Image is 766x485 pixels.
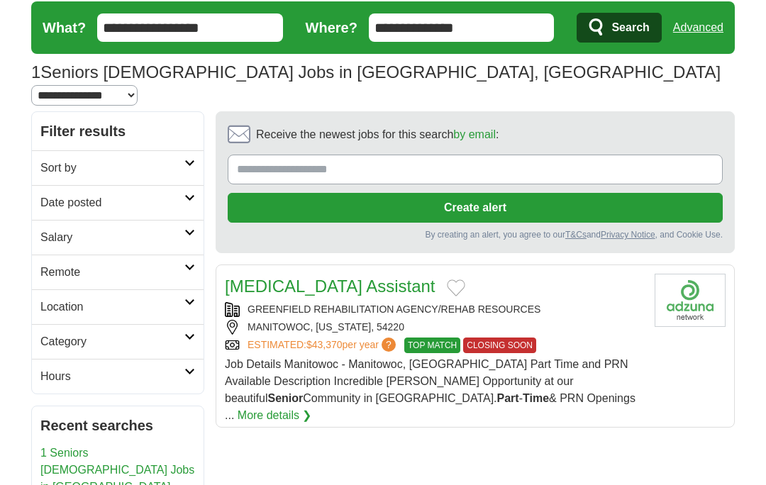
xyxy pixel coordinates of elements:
[40,415,195,436] h2: Recent searches
[32,255,204,289] a: Remote
[404,338,460,353] span: TOP MATCH
[225,302,643,317] div: GREENFIELD REHABILITATION AGENCY/REHAB RESOURCES
[565,230,587,240] a: T&Cs
[306,339,343,350] span: $43,370
[32,150,204,185] a: Sort by
[40,264,184,281] h2: Remote
[497,392,519,404] strong: Part
[31,60,40,85] span: 1
[447,279,465,296] button: Add to favorite jobs
[228,228,723,241] div: By creating an alert, you agree to our and , and Cookie Use.
[248,338,399,353] a: ESTIMATED:$43,370per year?
[228,193,723,223] button: Create alert
[523,392,549,404] strong: Time
[655,274,726,327] img: Company logo
[463,338,536,353] span: CLOSING SOON
[31,62,721,82] h1: Seniors [DEMOGRAPHIC_DATA] Jobs in [GEOGRAPHIC_DATA], [GEOGRAPHIC_DATA]
[40,229,184,246] h2: Salary
[601,230,655,240] a: Privacy Notice
[238,407,312,424] a: More details ❯
[673,13,723,42] a: Advanced
[32,324,204,359] a: Category
[43,17,86,38] label: What?
[611,13,649,42] span: Search
[453,128,496,140] a: by email
[40,333,184,350] h2: Category
[32,185,204,220] a: Date posted
[32,359,204,394] a: Hours
[268,392,304,404] strong: Senior
[225,358,635,421] span: Job Details Manitowoc - Manitowoc, [GEOGRAPHIC_DATA] Part Time and PRN Available Description Incr...
[225,277,435,296] a: [MEDICAL_DATA] Assistant
[32,289,204,324] a: Location
[225,320,643,335] div: MANITOWOC, [US_STATE], 54220
[32,112,204,150] h2: Filter results
[306,17,357,38] label: Where?
[40,194,184,211] h2: Date posted
[382,338,396,352] span: ?
[256,126,499,143] span: Receive the newest jobs for this search :
[577,13,661,43] button: Search
[40,368,184,385] h2: Hours
[32,220,204,255] a: Salary
[40,299,184,316] h2: Location
[40,160,184,177] h2: Sort by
